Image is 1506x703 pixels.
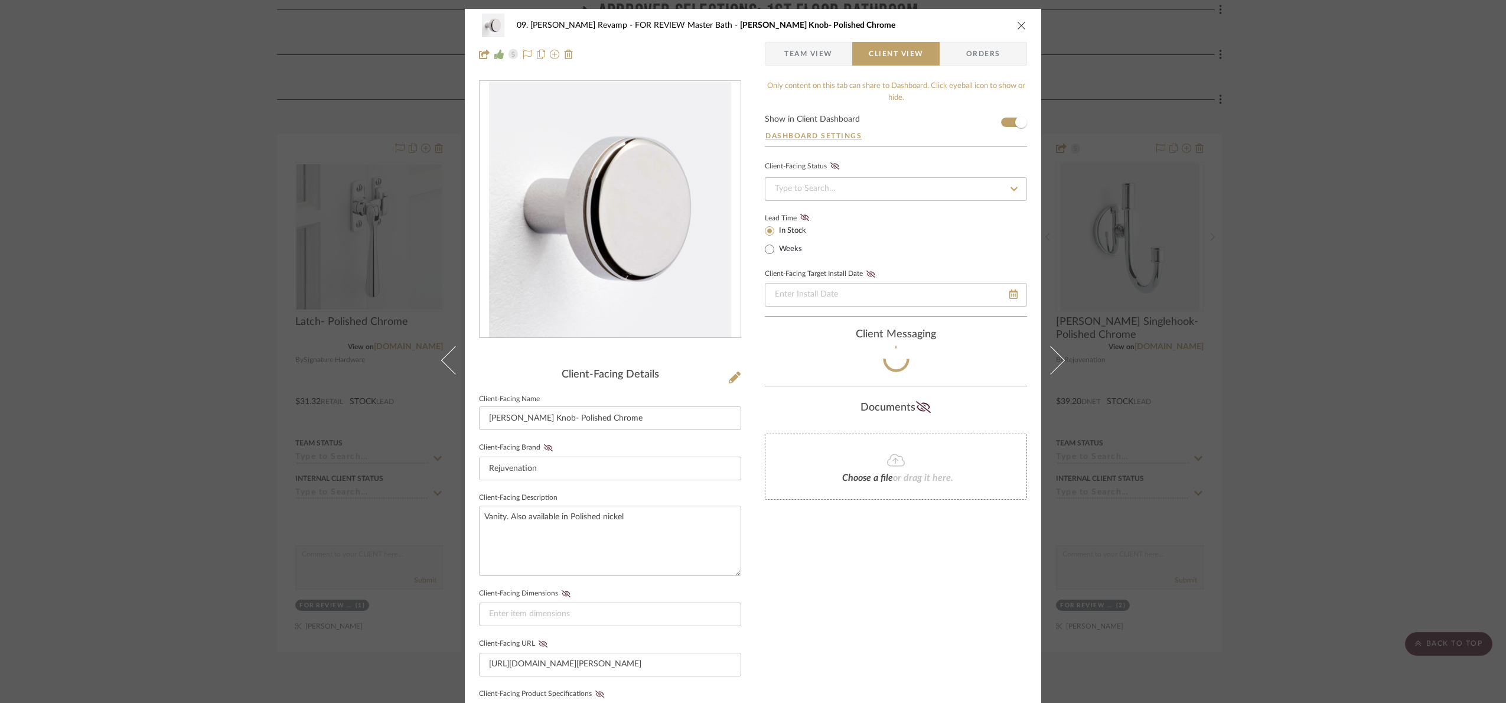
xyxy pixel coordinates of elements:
[765,177,1027,201] input: Type to Search…
[479,14,507,37] img: 0d0ccad0-d12d-46c8-a95a-f7dcd87f2c44_48x40.jpg
[517,21,635,30] span: 09. [PERSON_NAME] Revamp
[777,226,806,236] label: In Stock
[489,82,732,338] img: 0d0ccad0-d12d-46c8-a95a-f7dcd87f2c44_436x436.jpg
[479,444,556,452] label: Client-Facing Brand
[480,82,741,338] div: 0
[479,457,741,480] input: Enter Client-Facing Brand
[635,21,740,30] span: FOR REVIEW Master Bath
[797,212,813,224] button: Lead Time
[765,161,843,173] div: Client-Facing Status
[765,223,826,256] mat-radio-group: Select item type
[765,213,826,223] label: Lead Time
[479,396,540,402] label: Client-Facing Name
[479,406,741,430] input: Enter Client-Facing Item Name
[869,42,923,66] span: Client View
[479,590,574,598] label: Client-Facing Dimensions
[1016,20,1027,31] button: close
[558,590,574,598] button: Client-Facing Dimensions
[765,270,879,278] label: Client-Facing Target Install Date
[479,603,741,626] input: Enter item dimensions
[765,131,862,141] button: Dashboard Settings
[479,640,551,648] label: Client-Facing URL
[953,42,1013,66] span: Orders
[842,473,893,483] span: Choose a file
[765,80,1027,103] div: Only content on this tab can share to Dashboard. Click eyeball icon to show or hide.
[540,444,556,452] button: Client-Facing Brand
[784,42,833,66] span: Team View
[863,270,879,278] button: Client-Facing Target Install Date
[765,328,1027,341] div: client Messaging
[479,690,608,698] label: Client-Facing Product Specifications
[893,473,953,483] span: or drag it here.
[765,398,1027,417] div: Documents
[479,653,741,676] input: Enter item URL
[479,369,741,382] div: Client-Facing Details
[777,244,802,255] label: Weeks
[479,495,558,501] label: Client-Facing Description
[740,21,895,30] span: [PERSON_NAME] Knob- Polished Chrome
[535,640,551,648] button: Client-Facing URL
[592,690,608,698] button: Client-Facing Product Specifications
[564,50,573,59] img: Remove from project
[765,283,1027,307] input: Enter Install Date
